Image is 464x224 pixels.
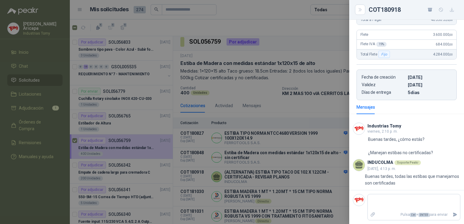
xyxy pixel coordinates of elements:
p: Validez [362,82,405,87]
img: Company Logo [353,194,365,206]
span: ,00 [449,18,453,22]
h3: INDUCOLMA [367,161,393,164]
p: [DATE] [408,82,452,87]
p: Buenas tardes, ¿cómo estás? ¿Manejan estibas no certificadas? [368,136,433,156]
span: 684.000 [436,42,453,46]
button: Enviar [450,209,460,220]
p: [DATE] [408,75,452,80]
p: Días de entrega [362,90,405,95]
span: viernes, 2:10 p. m. [367,129,398,134]
span: Flete IVA [360,42,387,47]
span: ,00 [449,43,453,46]
span: ,00 [449,53,453,56]
span: ENTER [418,213,429,217]
span: 3.600.000 [433,32,453,37]
p: Fecha de creación [362,75,405,80]
p: Pulsa + para enviar [378,209,450,220]
div: 19 % [376,42,387,47]
p: 5 dias [408,90,452,95]
span: Flete [360,32,368,37]
div: Mensajes [357,104,375,110]
span: [DATE], 4:13 p. m. [367,167,396,171]
div: COT180918 [369,5,457,15]
span: 4.284.000 [433,52,453,56]
span: 40.330.528 [431,18,453,22]
div: Fijo [378,51,390,58]
label: Adjuntar archivos [368,209,378,220]
p: Buenas tardes, todas las estibas que manejamos son certificadas [365,173,460,186]
button: Close [357,6,364,13]
img: Company Logo [353,123,365,134]
span: Total Flete [360,51,391,58]
span: Total a Pagar [360,18,382,22]
span: Ctrl [410,213,416,217]
div: Soporte Peakr [394,160,421,165]
h3: Industrias Tomy [367,124,401,128]
span: ,00 [449,33,453,36]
